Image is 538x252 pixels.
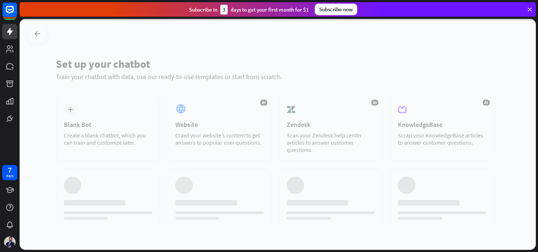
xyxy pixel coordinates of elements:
[315,4,357,15] div: Subscribe now
[2,165,17,180] a: 7 days
[8,167,12,173] div: 7
[6,173,13,178] div: days
[189,5,309,15] div: Subscribe in days to get your first month for $1
[220,5,228,15] div: 3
